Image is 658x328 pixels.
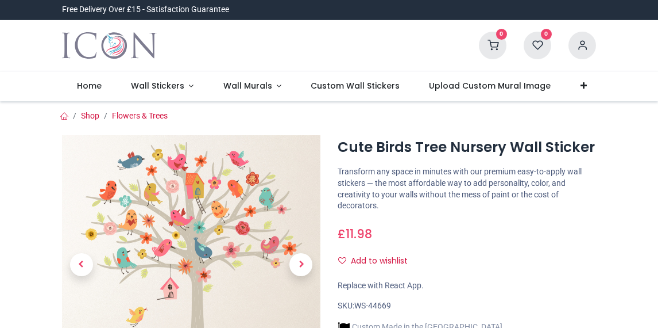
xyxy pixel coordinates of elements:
p: Transform any space in minutes with our premium easy-to-apply wall stickers — the most affordable... [338,166,596,211]
span: Wall Stickers [131,80,184,91]
span: Home [77,80,102,91]
img: Icon Wall Stickers [62,29,157,62]
a: 0 [524,40,551,49]
div: Replace with React App. [338,280,596,292]
span: 11.98 [346,226,372,242]
i: Add to wishlist [338,257,346,265]
div: Free Delivery Over £15 - Satisfaction Guarantee [62,4,229,16]
sup: 0 [541,29,552,40]
a: Logo of Icon Wall Stickers [62,29,157,62]
span: Wall Murals [223,80,272,91]
span: Upload Custom Mural Image [429,80,551,91]
span: WS-44669 [354,301,391,310]
span: Previous [70,253,93,276]
h1: Cute Birds Tree Nursery Wall Sticker [338,138,596,157]
a: 0 [479,40,506,49]
sup: 0 [496,29,507,40]
div: SKU: [338,300,596,312]
a: Shop [81,111,99,120]
a: Wall Murals [208,71,296,101]
span: Next [289,253,312,276]
iframe: Customer reviews powered by Trustpilot [355,4,596,16]
a: Wall Stickers [116,71,208,101]
span: £ [338,226,372,242]
button: Add to wishlistAdd to wishlist [338,251,417,271]
a: Flowers & Trees [112,111,168,120]
span: Custom Wall Stickers [311,80,400,91]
